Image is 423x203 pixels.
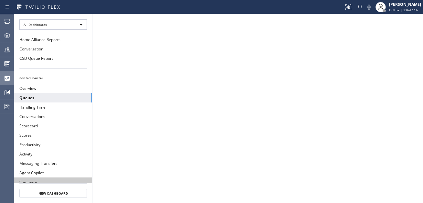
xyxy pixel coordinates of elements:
[14,102,92,112] button: Handling Time
[14,149,92,159] button: Activity
[14,140,92,149] button: Productivity
[19,19,87,30] div: All Dashboards
[14,35,92,44] button: Home Alliance Reports
[92,14,423,203] iframe: dashboard_9953aedaeaea
[14,177,92,187] button: Summary
[14,93,92,102] button: Queues
[19,189,87,198] button: New Dashboard
[14,84,92,93] button: Overview
[365,3,374,12] button: Mute
[14,168,92,177] button: Agent Copilot
[389,8,418,12] span: Offline | 236d 11h
[14,74,92,82] li: Control Center
[14,44,92,54] button: Conversation
[14,121,92,131] button: Scorecard
[14,131,92,140] button: Scores
[14,54,92,63] button: CSD Queue Report
[14,112,92,121] button: Conversations
[14,159,92,168] button: Messaging Transfers
[389,2,421,7] div: [PERSON_NAME]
